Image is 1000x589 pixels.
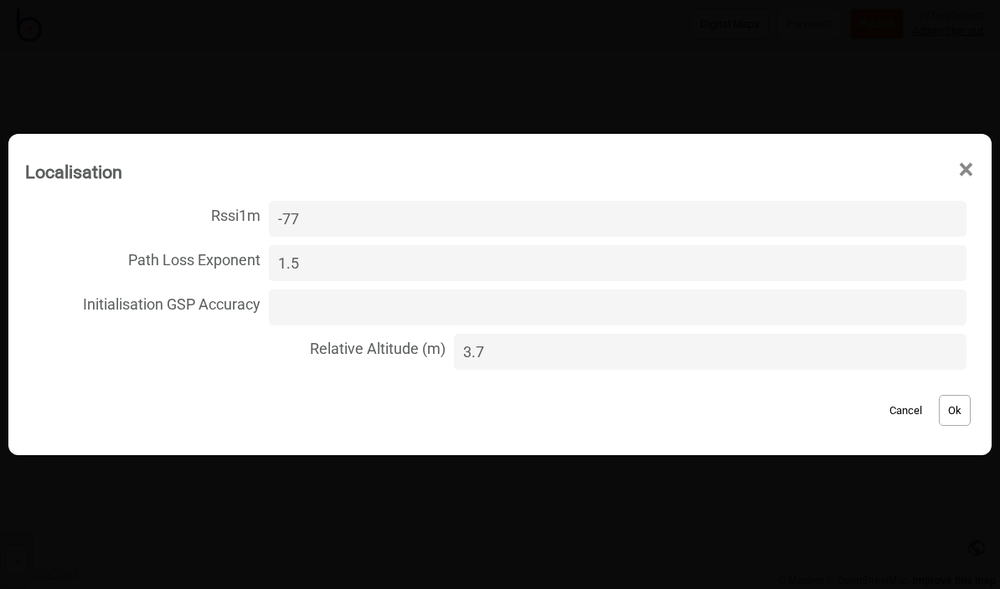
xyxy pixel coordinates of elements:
[25,330,446,364] span: Relative Altitude (m)
[269,245,966,281] input: Path Loss Exponent
[269,201,966,237] input: Rssi1m
[25,197,260,231] span: Rssi1m
[454,334,966,370] input: Relative Altitude (m)
[25,241,260,275] span: Path Loss Exponent
[881,395,930,426] button: Cancel
[957,142,975,197] span: ×
[25,154,122,190] div: Localisation
[269,289,966,325] input: Initialisation GSP Accuracy
[939,395,971,426] button: Ok
[25,285,260,320] span: Initialisation GSP Accuracy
